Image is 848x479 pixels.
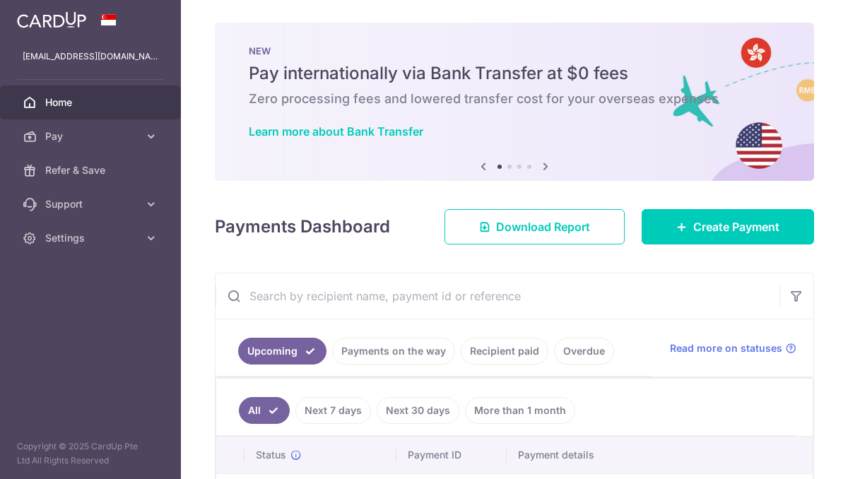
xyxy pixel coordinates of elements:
[215,23,814,181] img: Bank transfer banner
[239,397,290,424] a: All
[45,197,139,211] span: Support
[507,437,822,473] th: Payment details
[45,163,139,177] span: Refer & Save
[256,448,286,462] span: Status
[461,338,548,365] a: Recipient paid
[216,273,779,319] input: Search by recipient name, payment id or reference
[554,338,614,365] a: Overdue
[693,218,779,235] span: Create Payment
[332,338,455,365] a: Payments on the way
[249,90,780,107] h6: Zero processing fees and lowered transfer cost for your overseas expenses
[396,437,507,473] th: Payment ID
[249,45,780,57] p: NEW
[444,209,625,244] a: Download Report
[377,397,459,424] a: Next 30 days
[249,124,423,138] a: Learn more about Bank Transfer
[249,62,780,85] h5: Pay internationally via Bank Transfer at $0 fees
[238,338,326,365] a: Upcoming
[670,341,782,355] span: Read more on statuses
[670,341,796,355] a: Read more on statuses
[642,209,814,244] a: Create Payment
[465,397,575,424] a: More than 1 month
[215,214,390,239] h4: Payments Dashboard
[45,129,139,143] span: Pay
[45,95,139,110] span: Home
[45,231,139,245] span: Settings
[295,397,371,424] a: Next 7 days
[17,11,86,28] img: CardUp
[496,218,590,235] span: Download Report
[23,49,158,64] p: [EMAIL_ADDRESS][DOMAIN_NAME]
